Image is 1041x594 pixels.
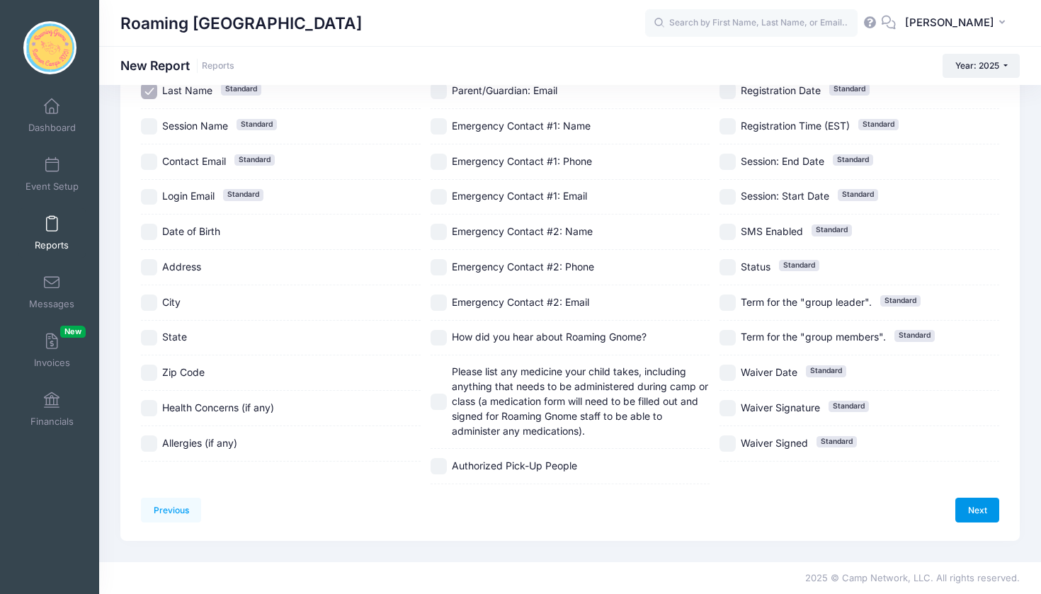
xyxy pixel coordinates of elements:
[141,435,157,452] input: Allergies (if any)
[237,119,277,130] span: Standard
[431,83,447,99] input: Parent/Guardian: Email
[779,260,819,271] span: Standard
[35,239,69,251] span: Reports
[943,54,1020,78] button: Year: 2025
[955,498,999,522] a: Next
[431,224,447,240] input: Emergency Contact #2: Name
[162,84,212,96] span: Last Name
[741,366,797,378] span: Waiver Date
[431,259,447,275] input: Emergency Contact #2: Phone
[645,9,858,38] input: Search by First Name, Last Name, or Email...
[120,7,362,40] h1: Roaming [GEOGRAPHIC_DATA]
[162,120,228,132] span: Session Name
[120,58,234,73] h1: New Report
[60,326,86,338] span: New
[162,437,237,449] span: Allergies (if any)
[741,437,808,449] span: Waiver Signed
[141,118,157,135] input: Session NameStandard
[719,365,736,381] input: Waiver DateStandard
[162,225,220,237] span: Date of Birth
[955,60,999,71] span: Year: 2025
[141,224,157,240] input: Date of Birth
[29,298,74,310] span: Messages
[452,459,577,472] span: Authorized Pick-Up People
[162,366,205,378] span: Zip Code
[431,118,447,135] input: Emergency Contact #1: Name
[452,225,593,237] span: Emergency Contact #2: Name
[202,61,234,72] a: Reports
[880,295,921,307] span: Standard
[234,154,275,166] span: Standard
[431,295,447,311] input: Emergency Contact #2: Email
[30,416,74,428] span: Financials
[741,155,824,167] span: Session: End Date
[719,330,736,346] input: Term for the "group members".Standard
[719,154,736,170] input: Session: End DateStandard
[141,189,157,205] input: Login EmailStandard
[719,295,736,311] input: Term for the "group leader".Standard
[905,15,994,30] span: [PERSON_NAME]
[141,83,157,99] input: Last NameStandard
[141,154,157,170] input: Contact EmailStandard
[452,155,592,167] span: Emergency Contact #1: Phone
[741,190,829,202] span: Session: Start Date
[719,259,736,275] input: StatusStandard
[833,154,873,166] span: Standard
[452,190,587,202] span: Emergency Contact #1: Email
[829,84,870,95] span: Standard
[162,331,187,343] span: State
[805,572,1020,583] span: 2025 © Camp Network, LLC. All rights reserved.
[25,181,79,193] span: Event Setup
[741,120,850,132] span: Registration Time (EST)
[431,330,447,346] input: How did you hear about Roaming Gnome?
[894,330,935,341] span: Standard
[141,295,157,311] input: City
[858,119,899,130] span: Standard
[452,261,594,273] span: Emergency Contact #2: Phone
[812,224,852,236] span: Standard
[829,401,869,412] span: Standard
[431,154,447,170] input: Emergency Contact #1: Phone
[34,357,70,369] span: Invoices
[741,296,872,308] span: Term for the "group leader".
[162,190,215,202] span: Login Email
[141,400,157,416] input: Health Concerns (if any)
[162,401,274,413] span: Health Concerns (if any)
[18,91,86,140] a: Dashboard
[741,331,886,343] span: Term for the "group members".
[162,296,181,308] span: City
[806,365,846,377] span: Standard
[18,208,86,258] a: Reports
[452,84,557,96] span: Parent/Guardian: Email
[162,261,201,273] span: Address
[223,189,263,200] span: Standard
[719,224,736,240] input: SMS EnabledStandard
[719,83,736,99] input: Registration DateStandard
[431,394,447,410] input: Please list any medicine your child takes, including anything that needs to be administered durin...
[221,84,261,95] span: Standard
[141,330,157,346] input: State
[719,400,736,416] input: Waiver SignatureStandard
[838,189,878,200] span: Standard
[817,436,857,447] span: Standard
[162,155,226,167] span: Contact Email
[452,331,647,343] span: How did you hear about Roaming Gnome?
[741,261,770,273] span: Status
[741,225,803,237] span: SMS Enabled
[719,189,736,205] input: Session: Start DateStandard
[141,259,157,275] input: Address
[23,21,76,74] img: Roaming Gnome Theatre
[18,267,86,316] a: Messages
[18,149,86,199] a: Event Setup
[431,458,447,474] input: Authorized Pick-Up People
[141,365,157,381] input: Zip Code
[28,122,76,134] span: Dashboard
[431,189,447,205] input: Emergency Contact #1: Email
[452,365,708,437] span: Please list any medicine your child takes, including anything that needs to be administered durin...
[141,498,201,522] a: Previous
[741,401,820,413] span: Waiver Signature
[452,296,589,308] span: Emergency Contact #2: Email
[18,384,86,434] a: Financials
[452,120,591,132] span: Emergency Contact #1: Name
[719,118,736,135] input: Registration Time (EST)Standard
